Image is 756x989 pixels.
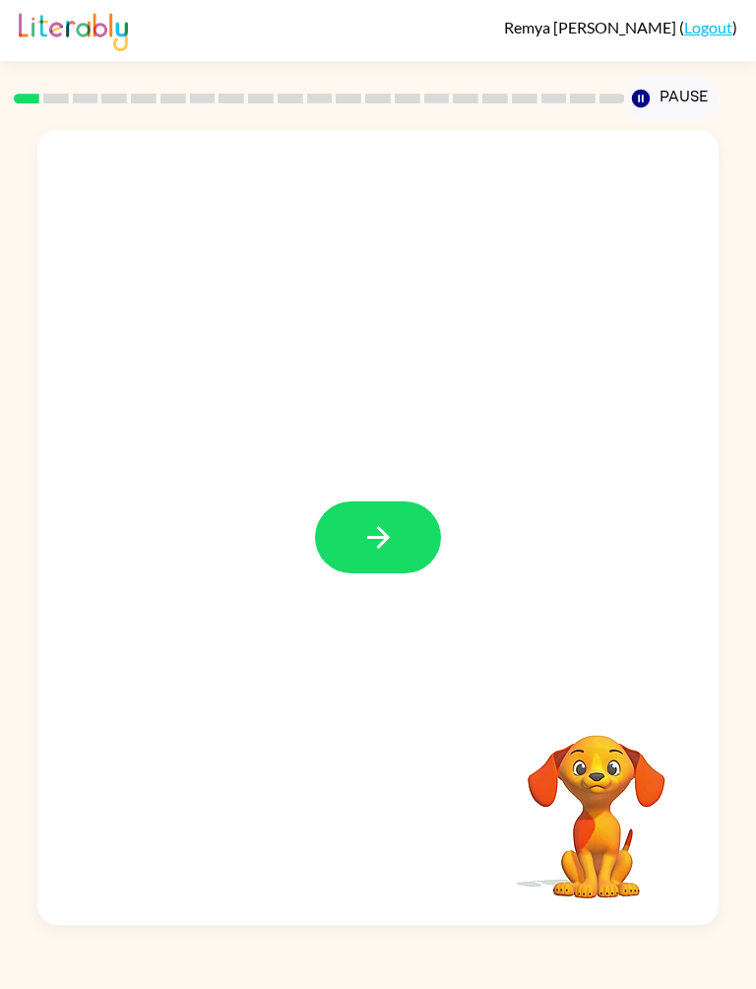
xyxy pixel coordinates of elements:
img: Literably [19,8,128,51]
video: Your browser must support playing .mp4 files to use Literably. Please try using another browser. [498,704,695,901]
div: ( ) [504,18,737,36]
span: Remya [PERSON_NAME] [504,18,679,36]
button: Pause [624,76,718,121]
a: Logout [684,18,732,36]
